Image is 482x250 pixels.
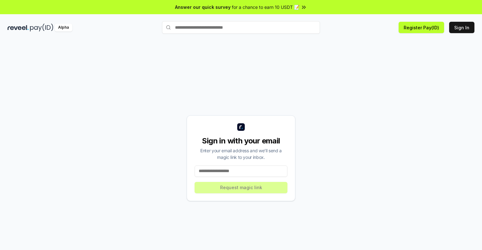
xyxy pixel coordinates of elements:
img: logo_small [237,123,245,131]
span: Answer our quick survey [175,4,231,10]
img: pay_id [30,24,53,32]
div: Enter your email address and we’ll send a magic link to your inbox. [195,147,287,160]
img: reveel_dark [8,24,29,32]
div: Sign in with your email [195,136,287,146]
span: for a chance to earn 10 USDT 📝 [232,4,299,10]
button: Sign In [449,22,474,33]
div: Alpha [55,24,72,32]
button: Register Pay(ID) [399,22,444,33]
